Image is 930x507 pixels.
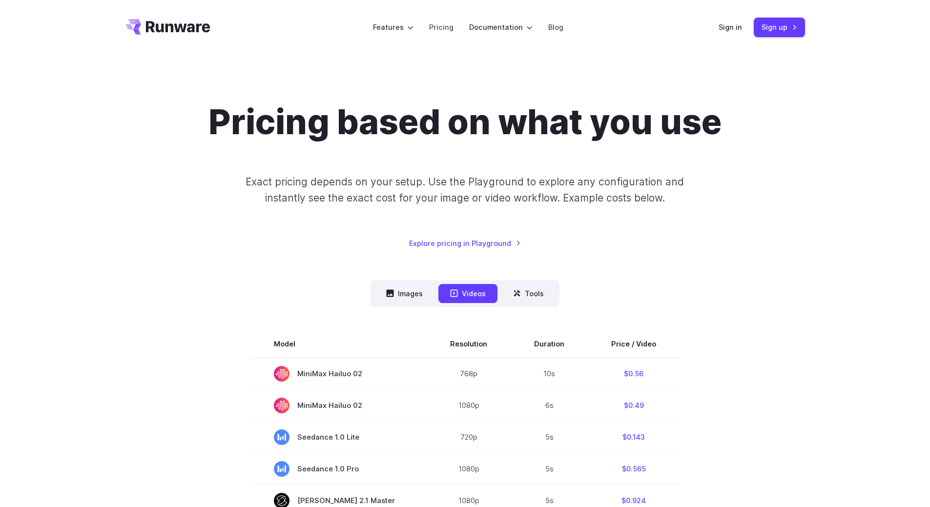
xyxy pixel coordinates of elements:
[409,238,521,249] a: Explore pricing in Playground
[588,389,680,421] td: $0.49
[511,389,588,421] td: 6s
[511,330,588,358] th: Duration
[274,398,403,413] span: MiniMax Hailuo 02
[588,358,680,390] td: $0.56
[501,284,556,303] button: Tools
[469,21,533,33] label: Documentation
[427,330,511,358] th: Resolution
[427,389,511,421] td: 1080p
[274,429,403,445] span: Seedance 1.0 Lite
[719,21,742,33] a: Sign in
[373,21,413,33] label: Features
[588,330,680,358] th: Price / Video
[588,453,680,485] td: $0.565
[427,358,511,390] td: 768p
[429,21,454,33] a: Pricing
[125,19,210,35] a: Go to /
[427,421,511,453] td: 720p
[438,284,497,303] button: Videos
[511,358,588,390] td: 10s
[511,421,588,453] td: 5s
[274,366,403,382] span: MiniMax Hailuo 02
[588,421,680,453] td: $0.143
[250,330,427,358] th: Model
[754,18,805,37] a: Sign up
[427,453,511,485] td: 1080p
[511,453,588,485] td: 5s
[208,101,722,142] h1: Pricing based on what you use
[374,284,434,303] button: Images
[274,461,403,477] span: Seedance 1.0 Pro
[548,21,563,33] a: Blog
[227,174,703,206] p: Exact pricing depends on your setup. Use the Playground to explore any configuration and instantl...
